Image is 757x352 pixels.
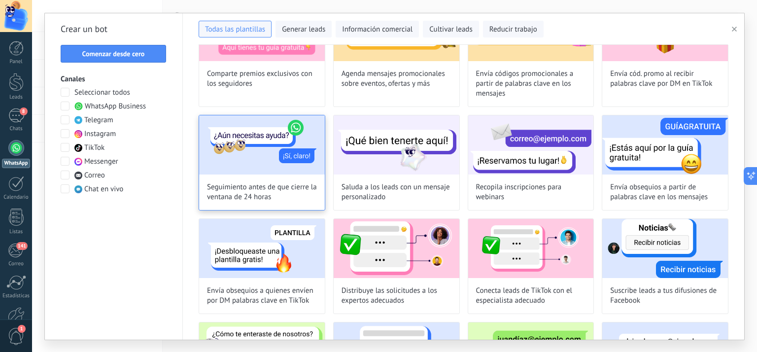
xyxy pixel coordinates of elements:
[199,21,272,37] button: Todas las plantillas
[199,219,325,278] img: Envía obsequios a quienes envíen por DM palabras clave en TikTok
[84,171,105,180] span: Correo
[207,69,317,89] span: Comparte premios exclusivos con los seguidores
[2,94,31,101] div: Leads
[489,25,537,35] span: Reducir trabajo
[336,21,419,37] button: Información comercial
[468,219,594,278] img: Conecta leads de TikTok con el especialista adecuado
[85,102,146,111] span: WhatsApp Business
[84,184,123,194] span: Chat en vivo
[18,325,26,333] span: 1
[342,182,451,202] span: Saluda a los leads con un mensaje personalizado
[342,286,451,306] span: Distribuye las solicitudes a los expertos adecuados
[334,219,459,278] img: Distribuye las solicitudes a los expertos adecuados
[610,182,720,202] span: Envía obsequios a partir de palabras clave en los mensajes
[61,74,167,84] h3: Canales
[476,286,586,306] span: Conecta leads de TikTok con el especialista adecuado
[16,242,28,250] span: 141
[20,107,28,115] span: 8
[2,159,30,168] div: WhatsApp
[61,21,167,37] h2: Crear un bot
[483,21,544,37] button: Reducir trabajo
[199,115,325,175] img: Seguimiento antes de que cierre la ventana de 24 horas
[334,115,459,175] img: Saluda a los leads con un mensaje personalizado
[2,194,31,201] div: Calendario
[423,21,479,37] button: Cultivar leads
[2,229,31,235] div: Listas
[207,182,317,202] span: Seguimiento antes de que cierre la ventana de 24 horas
[429,25,472,35] span: Cultivar leads
[2,59,31,65] div: Panel
[74,88,130,98] span: Seleccionar todos
[610,69,720,89] span: Envía cód. promo al recibir palabras clave por DM en TikTok
[207,286,317,306] span: Envía obsequios a quienes envíen por DM palabras clave en TikTok
[84,157,118,167] span: Messenger
[84,143,104,153] span: TikTok
[2,293,31,299] div: Estadísticas
[282,25,325,35] span: Generar leads
[275,21,332,37] button: Generar leads
[610,286,720,306] span: Suscribe leads a tus difusiones de Facebook
[476,182,586,202] span: Recopila inscripciones para webinars
[468,115,594,175] img: Recopila inscripciones para webinars
[342,69,451,89] span: Agenda mensajes promocionales sobre eventos, ofertas y más
[84,129,116,139] span: Instagram
[602,115,728,175] img: Envía obsequios a partir de palabras clave en los mensajes
[602,219,728,278] img: Suscribe leads a tus difusiones de Facebook
[476,69,586,99] span: Envía códigos promocionales a partir de palabras clave en los mensajes
[61,45,166,63] button: Comenzar desde cero
[342,25,413,35] span: Información comercial
[84,115,113,125] span: Telegram
[2,261,31,267] div: Correo
[82,50,145,57] span: Comenzar desde cero
[2,126,31,132] div: Chats
[205,25,265,35] span: Todas las plantillas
